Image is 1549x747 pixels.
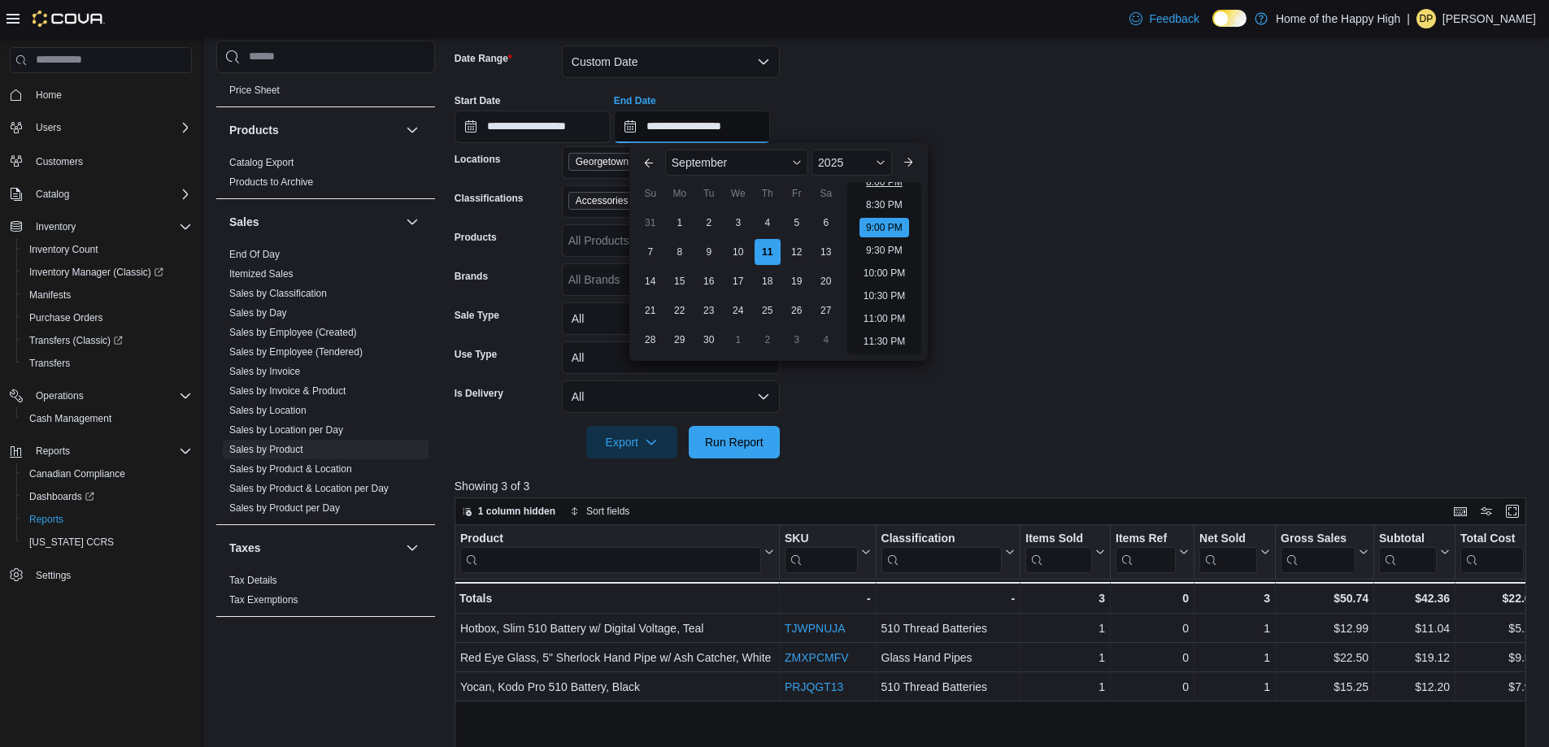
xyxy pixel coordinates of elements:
[813,210,839,236] div: day-6
[785,651,849,664] a: ZMXPCMFV
[1199,619,1270,638] div: 1
[586,426,677,458] button: Export
[460,677,774,697] div: Yocan, Kodo Pro 510 Battery, Black
[229,268,294,280] a: Itemized Sales
[1025,648,1105,667] div: 1
[23,487,192,506] span: Dashboards
[23,532,192,552] span: Washington CCRS
[725,297,751,324] div: day-24
[23,240,192,259] span: Inventory Count
[1281,648,1368,667] div: $22.50
[229,443,303,456] span: Sales by Product
[36,155,83,168] span: Customers
[229,594,298,606] a: Tax Exemptions
[455,153,501,166] label: Locations
[10,76,192,629] nav: Complex example
[1199,588,1270,608] div: 3
[16,531,198,554] button: [US_STATE] CCRS
[23,263,192,282] span: Inventory Manager (Classic)
[455,387,503,400] label: Is Delivery
[665,150,808,176] div: Button. Open the month selector. September is currently selected.
[29,386,192,406] span: Operations
[3,215,198,238] button: Inventory
[1281,677,1368,697] div: $15.25
[614,111,770,143] input: Press the down key to enter a popover containing a calendar. Press the escape key to close the po...
[568,153,723,171] span: Georgetown - Mountainview - Fire & Flower
[881,588,1015,608] div: -
[29,412,111,425] span: Cash Management
[1116,532,1189,573] button: Items Ref
[29,565,192,585] span: Settings
[16,284,198,306] button: Manifests
[586,505,629,518] span: Sort fields
[637,297,664,324] div: day-21
[1025,619,1105,638] div: 1
[785,532,871,573] button: SKU
[1116,677,1189,697] div: 0
[1379,532,1450,573] button: Subtotal
[229,214,399,230] button: Sales
[229,214,259,230] h3: Sales
[229,267,294,280] span: Itemized Sales
[29,289,71,302] span: Manifests
[1116,619,1189,638] div: 0
[576,154,703,170] span: Georgetown - [GEOGRAPHIC_DATA] - Fire & Flower
[23,308,110,328] a: Purchase Orders
[229,327,357,338] a: Sales by Employee (Created)
[614,94,656,107] label: End Date
[562,302,780,335] button: All
[705,434,764,450] span: Run Report
[23,285,192,305] span: Manifests
[29,85,68,105] a: Home
[1116,532,1176,573] div: Items Ref
[29,243,98,256] span: Inventory Count
[1199,648,1270,667] div: 1
[725,327,751,353] div: day-1
[755,180,781,206] div: Th
[813,239,839,265] div: day-13
[785,532,858,573] div: SKU URL
[478,505,555,518] span: 1 column hidden
[1116,532,1176,547] div: Items Ref
[696,239,722,265] div: day-9
[216,245,435,524] div: Sales
[1460,677,1537,697] div: $7.99
[16,485,198,508] a: Dashboards
[755,210,781,236] div: day-4
[857,263,912,283] li: 10:00 PM
[460,532,761,547] div: Product
[1212,27,1213,28] span: Dark Mode
[1025,532,1092,547] div: Items Sold
[23,331,192,350] span: Transfers (Classic)
[696,180,722,206] div: Tu
[813,268,839,294] div: day-20
[229,540,399,556] button: Taxes
[23,532,120,552] a: [US_STATE] CCRS
[859,241,909,260] li: 9:30 PM
[229,575,277,586] a: Tax Details
[637,180,664,206] div: Su
[229,287,327,300] span: Sales by Classification
[402,120,422,140] button: Products
[1025,532,1092,573] div: Items Sold
[785,532,858,547] div: SKU
[667,327,693,353] div: day-29
[563,502,636,521] button: Sort fields
[637,268,664,294] div: day-14
[455,192,524,205] label: Classifications
[1199,532,1270,573] button: Net Sold
[813,327,839,353] div: day-4
[637,210,664,236] div: day-31
[785,680,843,693] a: PRJQGT13
[725,210,751,236] div: day-3
[229,593,298,606] span: Tax Exemptions
[216,80,435,106] div: Pricing
[1379,532,1437,573] div: Subtotal
[667,210,693,236] div: day-1
[216,571,435,616] div: Taxes
[1116,588,1189,608] div: 0
[229,366,300,377] a: Sales by Invoice
[562,380,780,413] button: All
[229,345,363,358] span: Sales by Employee (Tendered)
[1199,532,1257,573] div: Net Sold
